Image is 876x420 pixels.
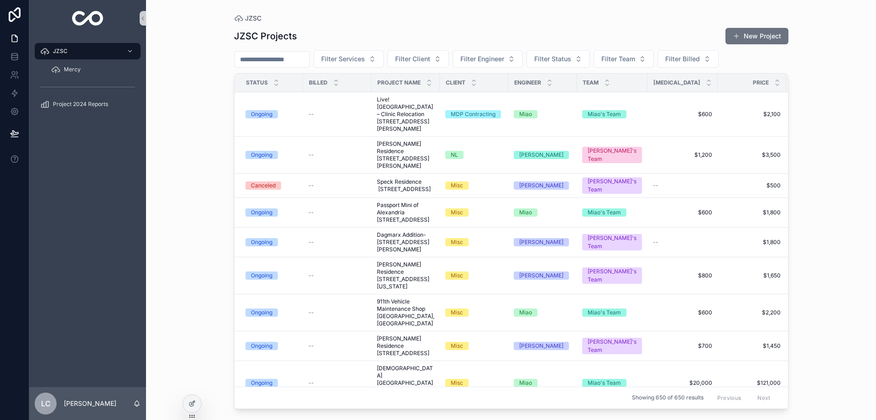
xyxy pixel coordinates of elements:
div: [PERSON_NAME] [519,342,563,350]
div: Ongoing [251,110,272,118]
div: [PERSON_NAME]'s Team [588,234,636,250]
span: Filter Services [321,54,365,64]
span: $600 [653,209,712,216]
div: Ongoing [251,342,272,350]
a: Speck Residence [STREET_ADDRESS] [377,178,434,193]
button: Select Button [657,50,719,68]
span: Status [246,79,268,86]
a: $800 [653,272,712,279]
a: [PERSON_NAME]'s Team [582,234,642,250]
span: $700 [653,342,712,350]
span: -- [653,182,658,189]
div: Ongoing [251,271,272,280]
span: Filter Billed [665,54,700,64]
button: Select Button [453,50,523,68]
span: [PERSON_NAME] Residence [STREET_ADDRESS] [377,335,434,357]
a: $1,200 [653,151,712,159]
span: Filter Client [395,54,430,64]
a: 911th Vehicle Maintenance Shop [GEOGRAPHIC_DATA], [GEOGRAPHIC_DATA] [377,298,434,327]
span: Mercy [64,66,81,73]
span: Filter Team [601,54,635,64]
a: -- [653,239,712,246]
button: Select Button [594,50,654,68]
div: Misc [451,379,463,387]
a: [PERSON_NAME] [514,151,571,159]
span: LC [41,398,51,409]
a: $1,800 [723,209,781,216]
a: $1,650 [723,272,781,279]
span: Team [583,79,599,86]
a: Ongoing [245,342,297,350]
span: [MEDICAL_DATA] [653,79,700,86]
a: Canceled [245,181,297,190]
a: Misc [445,271,503,280]
div: Ongoing [251,308,272,317]
a: Misc [445,342,503,350]
div: [PERSON_NAME] [519,181,563,190]
a: Miao's Team [582,208,642,217]
span: Filter Engineer [460,54,504,64]
a: Ongoing [245,308,297,317]
div: Miao [519,208,532,217]
a: Project 2024 Reports [35,96,141,112]
span: $1,450 [723,342,781,350]
button: Select Button [313,50,384,68]
h1: JZSC Projects [234,30,297,43]
span: Engineer [514,79,541,86]
span: -- [308,379,314,387]
a: [PERSON_NAME]'s Team [582,338,642,354]
a: Passport Mini of Alexandria [STREET_ADDRESS] [377,202,434,223]
a: [PERSON_NAME] Residence [STREET_ADDRESS][US_STATE] [377,261,434,290]
a: [PERSON_NAME]'s Team [582,267,642,284]
span: Showing 650 of 650 results [632,394,704,402]
a: Misc [445,308,503,317]
a: [PERSON_NAME] [514,271,571,280]
a: MDP Contracting [445,110,503,118]
a: Miao's Team [582,379,642,387]
span: -- [308,342,314,350]
span: -- [308,239,314,246]
div: scrollable content [29,37,146,124]
a: [PERSON_NAME]'s Team [582,147,642,163]
a: -- [308,272,366,279]
span: -- [308,272,314,279]
a: Ongoing [245,110,297,118]
div: Miao's Team [588,110,621,118]
div: [PERSON_NAME] [519,151,563,159]
a: -- [308,239,366,246]
a: [PERSON_NAME] [514,181,571,190]
a: Miao [514,208,571,217]
a: Misc [445,238,503,246]
a: [PERSON_NAME]'s Team [582,177,642,194]
div: Misc [451,342,463,350]
span: $20,000 [653,379,712,387]
span: -- [308,182,314,189]
p: [PERSON_NAME] [64,399,116,408]
a: Misc [445,208,503,217]
div: Ongoing [251,208,272,217]
div: Misc [451,238,463,246]
a: Dagmarx Addition-[STREET_ADDRESS][PERSON_NAME] [377,231,434,253]
a: Live! [GEOGRAPHIC_DATA] – Clinic Relocation [STREET_ADDRESS][PERSON_NAME] [377,96,434,133]
a: $2,200 [723,309,781,316]
a: -- [308,111,366,118]
div: Ongoing [251,151,272,159]
a: [PERSON_NAME] [514,238,571,246]
span: Project 2024 Reports [53,101,108,108]
a: -- [308,342,366,350]
div: NL [451,151,458,159]
div: Miao [519,379,532,387]
a: [PERSON_NAME] [514,342,571,350]
button: New Project [725,28,788,44]
a: [DEMOGRAPHIC_DATA][GEOGRAPHIC_DATA] [STREET_ADDRESS][PERSON_NAME] [377,365,434,401]
a: Misc [445,379,503,387]
img: App logo [72,11,104,26]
